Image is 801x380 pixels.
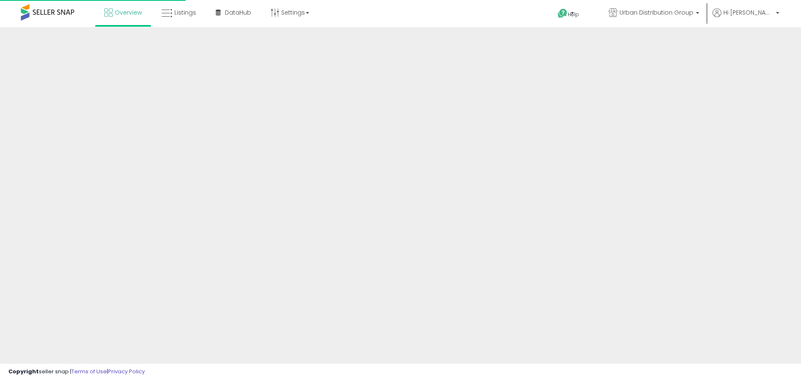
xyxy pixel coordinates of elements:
i: Get Help [557,8,568,19]
a: Terms of Use [71,367,107,375]
span: Urban Distribution Group [620,8,693,17]
div: seller snap | | [8,368,145,376]
span: Hi [PERSON_NAME] [723,8,773,17]
span: Help [568,11,579,18]
span: Listings [174,8,196,17]
strong: Copyright [8,367,39,375]
a: Privacy Policy [108,367,145,375]
a: Hi [PERSON_NAME] [713,8,779,27]
span: DataHub [225,8,251,17]
span: Overview [115,8,142,17]
a: Help [551,2,595,27]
